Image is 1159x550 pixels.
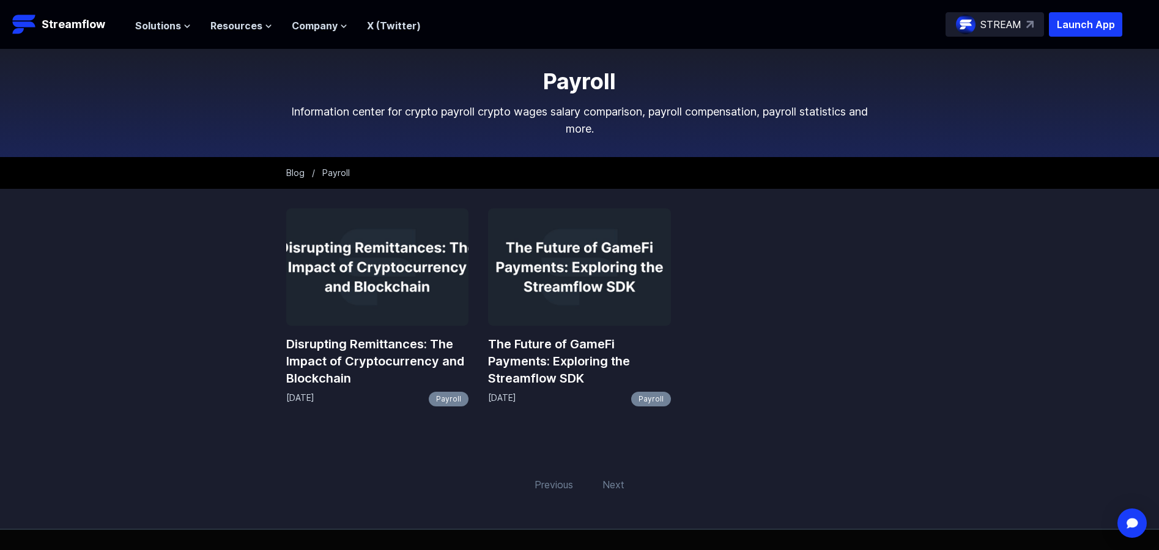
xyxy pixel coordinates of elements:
[488,392,516,406] p: [DATE]
[980,17,1021,32] p: STREAM
[12,12,37,37] img: Streamflow Logo
[631,392,671,406] a: Payroll
[135,18,191,33] button: Solutions
[488,335,671,387] a: The Future of GameFi Payments: Exploring the Streamflow SDK
[956,15,976,34] img: streamflow-logo-circle.png
[595,470,632,499] span: Next
[286,167,305,178] a: Blog
[312,167,315,178] span: /
[135,18,181,33] span: Solutions
[1026,21,1034,28] img: top-right-arrow.svg
[286,208,469,326] img: Disrupting Remittances: The Impact of Cryptocurrency and Blockchain
[322,167,350,178] span: Payroll
[286,103,873,137] p: Information center for crypto payroll crypto wages salary comparison, payroll compensation, payro...
[286,335,469,387] a: Disrupting Remittances: The Impact of Cryptocurrency and Blockchain
[429,392,468,406] a: Payroll
[527,470,580,499] span: Previous
[286,69,873,94] h1: Payroll
[367,20,421,32] a: X (Twitter)
[946,12,1044,37] a: STREAM
[292,18,347,33] button: Company
[1117,508,1147,538] div: Open Intercom Messenger
[12,12,123,37] a: Streamflow
[210,18,262,33] span: Resources
[286,392,314,406] p: [DATE]
[42,16,105,33] p: Streamflow
[292,18,338,33] span: Company
[210,18,272,33] button: Resources
[1049,12,1122,37] button: Launch App
[488,208,671,326] img: The Future of GameFi Payments: Exploring the Streamflow SDK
